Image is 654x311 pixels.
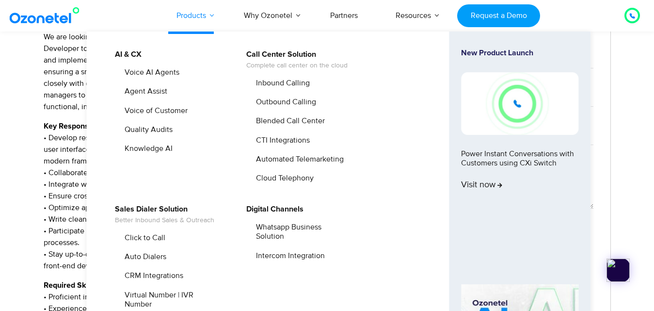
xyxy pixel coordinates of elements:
span: Visit now [461,180,502,191]
a: Outbound Calling [250,96,318,108]
img: app-logo.png [606,259,630,282]
a: Cloud Telephony [250,172,315,184]
span: Better Inbound Sales & Outreach [115,216,214,225]
strong: Required Skills & Qualifications [44,281,153,289]
a: AI & CX [109,49,143,61]
a: CRM Integrations [118,270,185,282]
a: New Product LaunchPower Instant Conversations with Customers using CXi SwitchVisit now [461,49,578,280]
a: CTI Integrations [250,134,311,147]
a: Inbound Calling [250,77,311,89]
a: Voice AI Agents [118,66,181,79]
a: Auto Dialers [118,251,168,263]
a: Intercom Integration [250,250,326,262]
a: Blended Call Center [250,115,326,127]
strong: Key Responsibilities [44,122,113,130]
a: Whatsapp Business Solution [250,221,350,243]
a: Quality Audits [118,124,174,136]
a: Knowledge AI [118,143,174,155]
a: Automated Telemarketing [250,153,345,165]
img: New-Project-17.png [461,72,578,134]
a: Virtual Number | IVR Number [118,289,219,311]
a: Request a Demo [457,4,540,27]
span: Complete call center on the cloud [246,62,348,70]
a: Agent Assist [118,85,169,98]
a: Digital Channels [240,203,305,215]
a: Call Center SolutionComplete call center on the cloud [240,49,349,71]
a: Click to Call [118,232,167,244]
a: Sales Dialer SolutionBetter Inbound Sales & Outreach [109,203,216,226]
a: Voice of Customer [118,105,189,117]
p: We are looking for a skilled and passionate Front-End Developer to join our team. You will be res... [44,19,349,113]
p: • Develop responsive, accessible, and high-performance user interfaces using HTML, CSS, JavaScrip... [44,120,349,272]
